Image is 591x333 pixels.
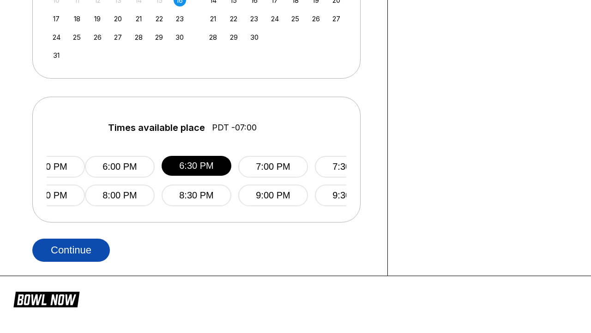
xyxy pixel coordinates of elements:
button: 9:00 PM [238,185,308,206]
button: 7:00 PM [238,156,308,178]
button: 7:30 PM [315,156,385,178]
div: Choose Monday, September 29th, 2025 [228,31,240,43]
div: Choose Friday, August 29th, 2025 [153,31,165,43]
button: 3:30 PM [15,156,85,178]
span: PDT -07:00 [212,123,257,133]
div: Choose Monday, August 25th, 2025 [71,31,83,43]
div: Choose Sunday, August 31st, 2025 [50,49,63,62]
div: Choose Wednesday, August 20th, 2025 [112,12,124,25]
div: Choose Wednesday, September 24th, 2025 [269,12,281,25]
div: Choose Tuesday, August 19th, 2025 [91,12,104,25]
div: Choose Friday, September 26th, 2025 [310,12,322,25]
button: 8:00 PM [85,185,155,206]
div: Choose Tuesday, September 30th, 2025 [248,31,260,43]
div: Choose Tuesday, September 23rd, 2025 [248,12,260,25]
div: Choose Sunday, September 21st, 2025 [207,12,219,25]
div: Choose Sunday, September 28th, 2025 [207,31,219,43]
button: 5:30 PM [15,185,85,206]
button: Continue [32,239,110,262]
div: Choose Saturday, September 27th, 2025 [330,12,343,25]
div: Choose Tuesday, August 26th, 2025 [91,31,104,43]
button: 8:30 PM [162,185,231,206]
div: Choose Monday, September 22nd, 2025 [228,12,240,25]
div: Choose Wednesday, August 27th, 2025 [112,31,124,43]
div: Choose Friday, August 22nd, 2025 [153,12,165,25]
div: Choose Sunday, August 17th, 2025 [50,12,63,25]
div: Choose Thursday, September 25th, 2025 [289,12,302,25]
div: Choose Thursday, August 21st, 2025 [133,12,145,25]
div: Choose Saturday, August 23rd, 2025 [174,12,186,25]
div: Choose Thursday, August 28th, 2025 [133,31,145,43]
div: Choose Sunday, August 24th, 2025 [50,31,63,43]
div: Choose Saturday, August 30th, 2025 [174,31,186,43]
div: Choose Monday, August 18th, 2025 [71,12,83,25]
span: Times available place [108,123,205,133]
button: 6:30 PM [162,156,231,176]
button: 6:00 PM [85,156,155,178]
button: 9:30 PM [315,185,385,206]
